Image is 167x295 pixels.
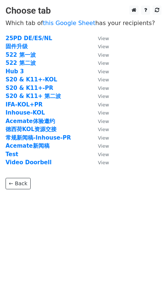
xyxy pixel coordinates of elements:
small: View [98,60,109,66]
small: View [98,119,109,124]
small: View [98,52,109,58]
a: View [91,85,109,91]
a: View [91,159,109,166]
a: View [91,143,109,149]
small: View [98,127,109,132]
a: View [91,52,109,58]
a: View [91,134,109,141]
a: View [91,43,109,50]
a: S20 & K11+ 第二波 [6,93,61,99]
a: Video Doorbell [6,159,52,166]
a: View [91,109,109,116]
a: IFA-KOL+PR [6,101,42,108]
a: S20 & K11+-PR [6,85,53,91]
a: 522 第二波 [6,60,36,66]
a: Acemate新闻稿 [6,143,50,149]
small: View [98,69,109,74]
a: View [91,101,109,108]
a: Acemate体验邀约 [6,118,55,124]
small: View [98,135,109,141]
a: S20 & K11+-KOL [6,76,57,83]
small: View [98,152,109,157]
a: View [91,68,109,75]
h3: Choose tab [6,6,161,16]
small: View [98,36,109,41]
a: 徳西荷KOL资源交接 [6,126,57,133]
a: 固件升级 [6,43,28,50]
small: View [98,160,109,165]
a: View [91,126,109,133]
a: View [91,35,109,42]
a: View [91,76,109,83]
a: 25PD DE/ES/NL [6,35,52,42]
a: View [91,151,109,158]
a: 常规新闻稿-Inhouse-PR [6,134,71,141]
small: View [98,77,109,82]
a: View [91,60,109,66]
a: this Google Sheet [43,20,95,27]
a: Inhouse-KOL [6,109,45,116]
small: View [98,143,109,149]
a: 522 第一波 [6,52,36,58]
small: View [98,110,109,116]
small: View [98,44,109,49]
a: View [91,93,109,99]
a: Test [6,151,18,158]
a: ← Back [6,178,31,189]
a: Hub 3 [6,68,24,75]
p: Which tab of has your recipients? [6,19,161,27]
small: View [98,102,109,108]
small: View [98,94,109,99]
small: View [98,85,109,91]
a: View [91,118,109,124]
